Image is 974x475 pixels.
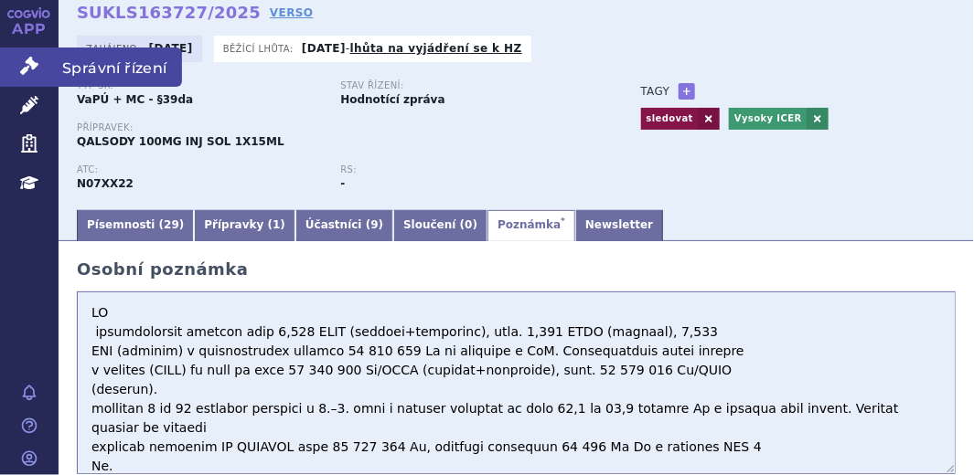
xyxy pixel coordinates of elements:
[340,177,345,190] strong: -
[393,210,487,241] a: Sloučení (0)
[340,164,585,175] p: RS:
[77,80,322,91] p: Typ SŘ:
[270,4,314,22] a: VERSO
[641,80,670,102] h3: Tagy
[340,93,444,106] strong: Hodnotící zpráva
[223,41,297,56] span: Běžící lhůta:
[641,108,698,130] a: sledovat
[77,3,261,22] strong: SUKLS163727/2025
[302,41,522,56] p: -
[77,164,322,175] p: ATC:
[295,210,393,241] a: Účastníci (9)
[194,210,295,241] a: Přípravky (1)
[729,108,807,130] a: Vysoky ICER
[77,177,134,190] strong: TOFERSEN
[77,291,956,474] textarea: LO ipsumdolorsit ametcon adip 6,528 ELIT (seddoei+temporinc), utla. 1,391 ETDO (magnaal), 7,533 E...
[273,218,280,231] span: 1
[77,259,956,280] h2: Osobní poznámka
[350,42,522,55] a: lhůta na vyjádření se k HZ
[370,218,378,231] span: 9
[164,218,179,231] span: 29
[465,218,472,231] span: 0
[77,93,193,106] strong: VaPÚ + MC - §39da
[77,135,284,148] span: QALSODY 100MG INJ SOL 1X15ML
[149,42,193,55] strong: [DATE]
[575,210,663,241] a: Newsletter
[679,83,695,100] a: +
[77,210,194,241] a: Písemnosti (29)
[86,41,144,56] span: Zahájeno:
[59,47,182,86] span: Správní řízení
[340,80,585,91] p: Stav řízení:
[487,210,575,241] a: Poznámka*
[302,42,346,55] strong: [DATE]
[77,122,605,133] p: Přípravek:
